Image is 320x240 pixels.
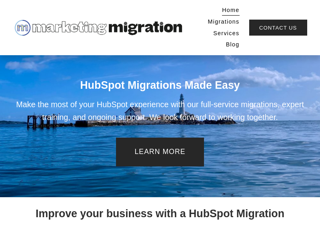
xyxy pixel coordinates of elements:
[213,28,239,39] a: Services
[222,5,239,16] a: Home
[13,98,307,124] p: Make the most of your HubSpot experience with our full-service migrations, expert training, and o...
[13,18,183,38] img: Marketing Migration
[116,138,204,166] a: LEARN MORE
[249,20,308,36] a: Contact Us
[13,208,307,220] h1: Improve your business with a HubSpot Migration
[13,79,307,92] h1: HubSpot Migrations Made Easy
[226,39,240,51] a: Blog
[208,16,240,28] a: Migrations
